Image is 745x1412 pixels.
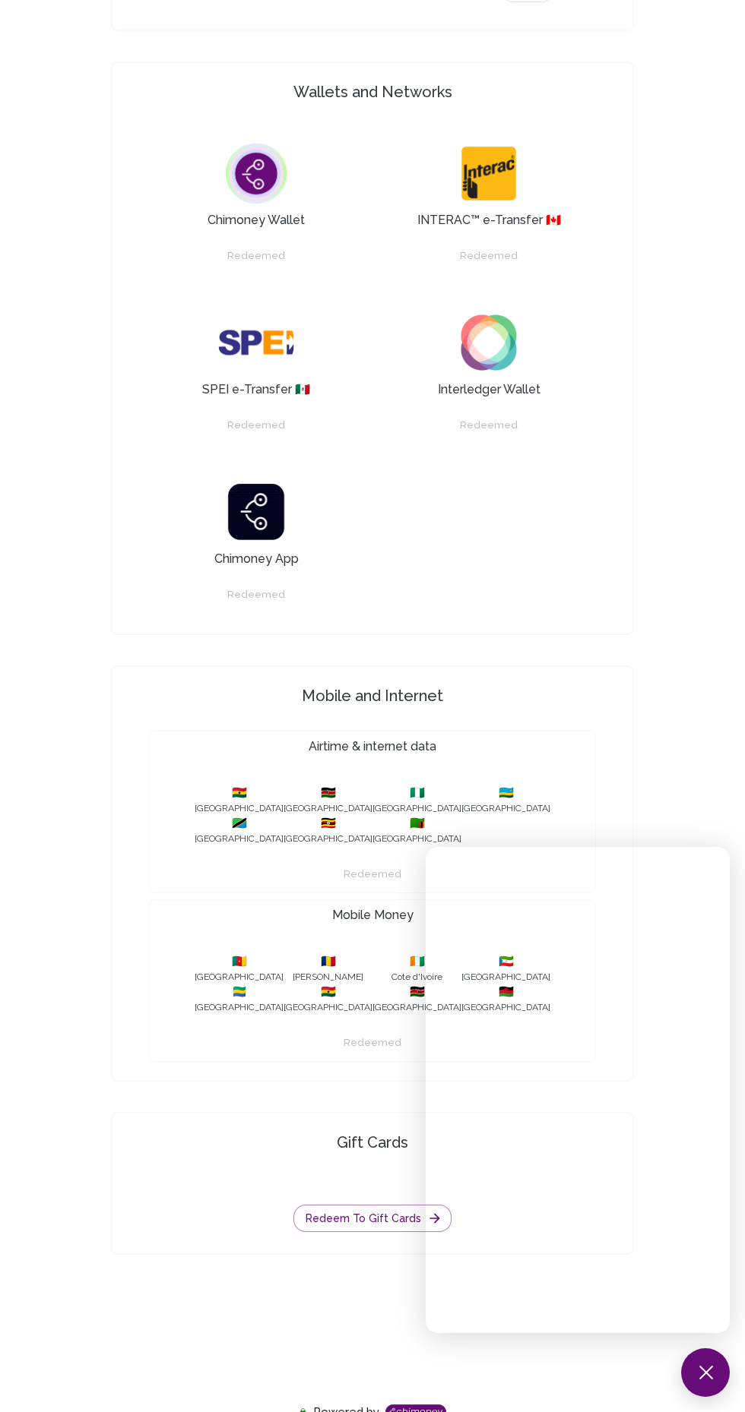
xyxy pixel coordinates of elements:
span: 🇿🇲 [372,814,461,832]
span: 🇷🇼 [461,784,550,802]
span: [GEOGRAPHIC_DATA] [372,832,461,845]
span: 🇹🇿 [195,814,284,832]
img: dollar globe [451,305,527,381]
h3: Chimoney App [214,550,299,568]
span: 🇬🇦 [195,983,284,1001]
h3: Chimoney Wallet [208,211,305,229]
h4: Mobile and Internet [119,685,626,706]
h3: Airtime & internet data [309,738,436,756]
img: dollar globe [218,474,294,550]
span: [GEOGRAPHIC_DATA] [195,802,284,814]
span: Cote d'Ivoire [372,971,461,983]
span: [GEOGRAPHIC_DATA] [372,1001,461,1013]
img: dollar globe [218,136,294,212]
span: [GEOGRAPHIC_DATA] [372,802,461,814]
span: 🇨🇲 [195,952,284,971]
span: 🇰🇪 [372,983,461,1001]
span: 🇨🇮 [372,952,461,971]
span: 🇳🇬 [372,784,461,802]
h4: Wallets and Networks [119,81,626,103]
h3: Mobile Money [332,906,414,924]
span: [PERSON_NAME] [284,971,372,983]
span: [GEOGRAPHIC_DATA] [284,1001,372,1013]
span: [GEOGRAPHIC_DATA] [284,802,372,814]
button: Redeem to gift cards [293,1205,452,1233]
span: [GEOGRAPHIC_DATA] [195,832,284,845]
span: 🇬🇭 [195,784,284,802]
span: 🇬🇭 [284,983,372,1001]
h3: INTERAC™ e-Transfer 🇨🇦 [417,211,561,229]
span: [GEOGRAPHIC_DATA] [195,1001,284,1013]
span: 🇰🇪 [284,784,372,802]
span: 🇹🇩 [284,952,372,971]
span: [GEOGRAPHIC_DATA] [461,802,550,814]
img: dollar globe [218,305,294,381]
h3: Interledger Wallet [438,381,541,399]
h3: SPEI e-Transfer 🇲🇽 [202,381,310,399]
img: dollar globe [451,136,527,212]
span: 🇺🇬 [284,814,372,832]
span: [GEOGRAPHIC_DATA] [195,971,284,983]
h4: Gift Cards [119,1132,626,1153]
span: [GEOGRAPHIC_DATA] [284,832,372,845]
